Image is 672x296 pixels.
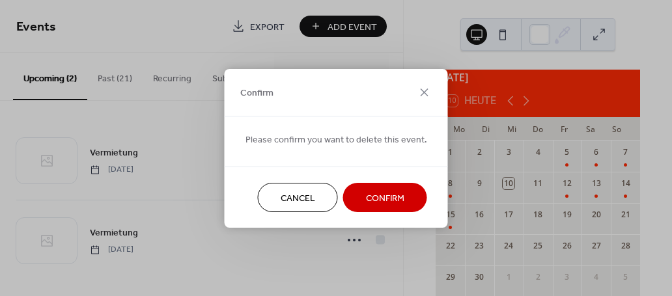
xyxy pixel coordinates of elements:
span: Cancel [281,191,315,205]
button: Cancel [258,183,338,212]
span: Confirm [240,87,273,100]
span: Confirm [366,191,404,205]
span: Please confirm you want to delete this event. [245,133,427,146]
button: Confirm [343,183,427,212]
